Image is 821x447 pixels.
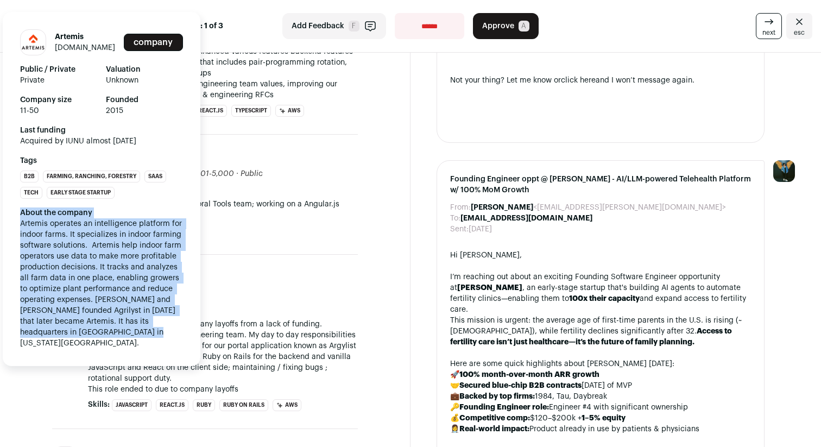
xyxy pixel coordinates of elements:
li: React.js [156,399,188,411]
li: AWS [273,399,301,411]
li: 💰 $120–$200k + [450,413,751,424]
div: Not your thing? Let me know or and I won’t message again. [450,75,751,86]
img: 12031951-medium_jpg [773,160,795,182]
strong: [PERSON_NAME] [457,284,522,292]
span: Skills: [88,399,110,410]
span: Public [241,170,263,178]
span: 2015 [106,105,183,116]
button: Approve A [473,13,539,39]
strong: Public / Private [20,64,97,75]
div: This mission is urgent: the average age of first-time parents in the U.S. is rising (~[DEMOGRAPHI... [450,315,751,348]
h1: Artemis [55,32,115,42]
p: This role ended to due to company layoffs [88,384,358,395]
li: 🤝 [DATE] of MVP [450,380,751,391]
p: + Contributed to establishing engineering team values, improving our technical interview assessme... [88,79,358,100]
div: Here are some quick highlights about [PERSON_NAME] [DATE]: [450,358,751,369]
li: 🚀 [450,369,751,380]
dt: Sent: [450,224,469,235]
span: Founding Engineer oppt @ [PERSON_NAME] - AI/LLM-powered Telehealth Platform w/ 100% MoM Growth [450,174,751,196]
b: [PERSON_NAME] [471,204,533,211]
span: Hi [PERSON_NAME], [450,251,522,259]
button: Add Feedback F [282,13,386,39]
strong: Founding Engineer role: [459,404,549,411]
dt: From: [450,202,471,213]
div: About the company [20,207,183,218]
li: Tech [20,187,42,199]
span: Artemis operates an intelligence platform for indoor farms. It specializes in indoor farming soft... [20,220,184,347]
p: Front-end Engineer on the Editoral Tools team; working on a Angular.js application. [88,199,358,221]
span: Add Feedback [292,21,344,32]
dd: <[EMAIL_ADDRESS][PERSON_NAME][DOMAIN_NAME]> [471,202,726,213]
li: 🔑 Engineer #4 with significant ownership [450,402,751,413]
li: 💼 1984, Tau, Daybreak [450,391,751,402]
strong: 100x their capacity [569,295,640,303]
strong: Competitive comp: [459,414,530,422]
span: Acquired by IUNU almost [DATE] [20,136,183,147]
a: [DOMAIN_NAME] [55,44,115,52]
span: Private [20,75,97,86]
li: Farming, Ranching, Forestry [43,171,140,182]
strong: 1–5% equity [582,414,626,422]
li: TypeScript [231,105,271,117]
span: Unknown [106,75,183,86]
span: F [349,21,359,32]
p: A member of the product engineering team. My day to day responsibilities included building new fe... [88,330,358,384]
li: JavaScript [112,399,151,411]
strong: Backed by top firms: [459,393,535,400]
a: next [756,13,782,39]
strong: Tags [20,155,183,166]
p: + Work in an agile environment that includes pair-programming rotation, bi-weekly sprints & daily... [88,57,358,79]
strong: Founded [106,95,183,105]
li: AWS [275,105,304,117]
dt: To: [450,213,460,224]
img: 3e526543767368c4ab1b737442095af3d6fc0f631916bb80a06fc6368a5cdc07.png [21,33,46,52]
dd: [DATE] [469,224,492,235]
a: click here [561,77,596,84]
a: Add to company list [124,34,183,51]
strong: Valuation [106,64,183,75]
p: This role ended to due to company layoffs from a lack of funding. [88,319,358,330]
a: Close [786,13,812,39]
div: I’m reaching out about an exciting Founding Software Engineer opportunity at , an early-stage sta... [450,272,751,315]
strong: Real-world impact: [459,425,529,433]
span: esc [794,28,805,37]
strong: 100% month-over-month ARR growth [459,371,599,379]
li: B2B [20,171,39,182]
span: · [236,168,238,179]
li: React.js [194,105,227,117]
span: A [519,21,529,32]
b: [EMAIL_ADDRESS][DOMAIN_NAME] [460,215,592,222]
li: Ruby [193,399,215,411]
span: 11-50 [20,105,97,116]
li: SaaS [144,171,166,182]
span: next [762,28,775,37]
li: 👩‍⚕️ Product already in use by patients & physicians [450,424,751,435]
span: Approve [482,21,514,32]
strong: Company size [20,95,97,105]
li: Early Stage Startup [47,187,115,199]
strong: Secured blue-chip B2B contracts [459,382,582,389]
li: Ruby on Rails [219,399,268,411]
strong: Last funding [20,125,183,136]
